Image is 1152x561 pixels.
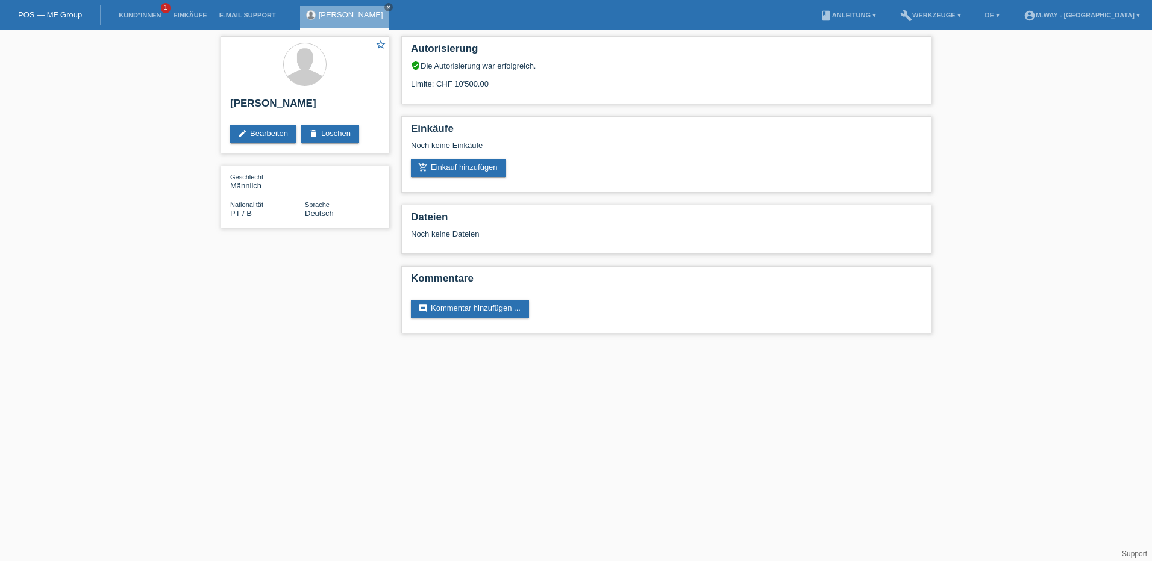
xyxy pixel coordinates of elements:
a: Support [1122,550,1147,558]
a: commentKommentar hinzufügen ... [411,300,529,318]
span: Geschlecht [230,173,263,181]
span: Sprache [305,201,330,208]
a: E-Mail Support [213,11,282,19]
a: editBearbeiten [230,125,296,143]
a: add_shopping_cartEinkauf hinzufügen [411,159,506,177]
h2: [PERSON_NAME] [230,98,380,116]
i: build [900,10,912,22]
div: Männlich [230,172,305,190]
i: close [386,4,392,10]
span: Nationalität [230,201,263,208]
span: Portugal / B / 18.02.2021 [230,209,252,218]
a: close [384,3,393,11]
i: delete [308,129,318,138]
a: Einkäufe [167,11,213,19]
div: Limite: CHF 10'500.00 [411,70,922,88]
h2: Kommentare [411,273,922,291]
a: deleteLöschen [301,125,359,143]
a: Kund*innen [113,11,167,19]
a: bookAnleitung ▾ [814,11,882,19]
h2: Dateien [411,211,922,229]
span: 1 [161,3,171,13]
i: star_border [375,39,386,50]
h2: Autorisierung [411,43,922,61]
a: star_border [375,39,386,52]
a: buildWerkzeuge ▾ [894,11,967,19]
div: Noch keine Einkäufe [411,141,922,159]
i: verified_user [411,61,421,70]
div: Noch keine Dateien [411,229,779,238]
a: account_circlem-way - [GEOGRAPHIC_DATA] ▾ [1018,11,1146,19]
div: Die Autorisierung war erfolgreich. [411,61,922,70]
a: POS — MF Group [18,10,82,19]
span: Deutsch [305,209,334,218]
h2: Einkäufe [411,123,922,141]
i: add_shopping_cart [418,163,428,172]
i: edit [237,129,247,138]
i: account_circle [1024,10,1036,22]
i: book [820,10,832,22]
a: [PERSON_NAME] [319,10,383,19]
a: DE ▾ [979,11,1006,19]
i: comment [418,303,428,313]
